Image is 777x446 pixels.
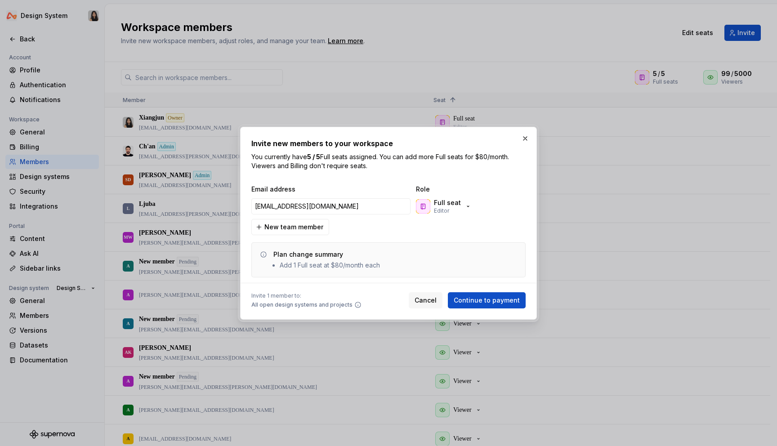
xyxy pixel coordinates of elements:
span: All open design systems and projects [251,301,353,308]
span: Invite 1 member to: [251,292,362,299]
button: Continue to payment [448,292,526,308]
button: Full seatEditor [414,197,475,215]
p: Full seat [434,198,461,207]
span: Continue to payment [454,296,520,305]
li: Add 1 Full seat at $80/month each [280,261,380,270]
div: Plan change summary [273,250,343,259]
p: Editor [434,207,449,214]
p: You currently have Full seats assigned. You can add more Full seats for $80/month. Viewers and Bi... [251,152,526,170]
h2: Invite new members to your workspace [251,138,526,149]
span: New team member [264,223,323,232]
button: Cancel [409,292,442,308]
span: Role [416,185,506,194]
span: Cancel [415,296,437,305]
button: New team member [251,219,329,235]
b: 5 / 5 [307,153,320,161]
span: Email address [251,185,412,194]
